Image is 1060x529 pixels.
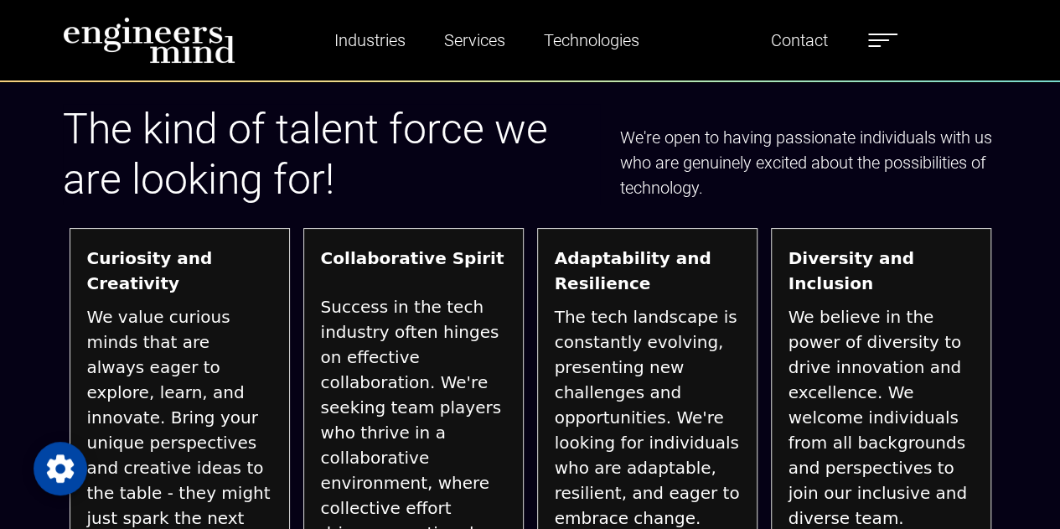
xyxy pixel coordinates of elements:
[537,21,646,60] a: Technologies
[321,246,504,286] strong: Collaborative Spirit
[87,246,272,296] strong: Curiosity and Creativity
[437,21,512,60] a: Services
[63,105,484,153] span: The kind of talent force
[63,17,235,64] img: logo
[63,104,600,205] h1: we are looking for!
[620,125,998,200] p: We're open to having passionate individuals with us who are genuinely excited about the possibili...
[789,246,974,296] strong: Diversity and Inclusion
[764,21,835,60] a: Contact
[555,246,740,296] strong: Adaptability and Resilience
[328,21,412,60] a: Industries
